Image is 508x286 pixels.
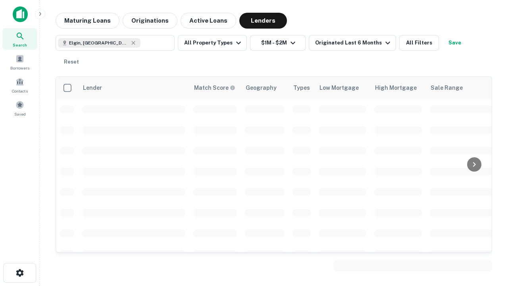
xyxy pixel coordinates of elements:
button: Active Loans [181,13,236,29]
button: Reset [59,54,84,70]
span: Borrowers [10,65,29,71]
a: Borrowers [2,51,37,73]
div: Capitalize uses an advanced AI algorithm to match your search with the best lender. The match sco... [194,83,235,92]
th: Geography [241,77,289,99]
button: All Filters [399,35,439,51]
th: High Mortgage [370,77,426,99]
button: Save your search to get updates of matches that match your search criteria. [442,35,468,51]
th: Types [289,77,315,99]
a: Saved [2,97,37,119]
th: Low Mortgage [315,77,370,99]
div: High Mortgage [375,83,417,93]
button: All Property Types [178,35,247,51]
a: Contacts [2,74,37,96]
button: $1M - $2M [250,35,306,51]
iframe: Chat Widget [468,197,508,235]
span: Saved [14,111,26,117]
a: Search [2,28,37,50]
h6: Match Score [194,83,234,92]
th: Lender [78,77,189,99]
button: Originations [123,13,177,29]
span: Search [13,42,27,48]
th: Capitalize uses an advanced AI algorithm to match your search with the best lender. The match sco... [189,77,241,99]
button: Maturing Loans [56,13,119,29]
div: Low Mortgage [319,83,359,93]
div: Sale Range [431,83,463,93]
span: Contacts [12,88,28,94]
img: capitalize-icon.png [13,6,28,22]
button: Lenders [239,13,287,29]
div: Originated Last 6 Months [315,38,393,48]
button: Originated Last 6 Months [309,35,396,51]
div: Geography [246,83,277,93]
span: Elgin, [GEOGRAPHIC_DATA], [GEOGRAPHIC_DATA] [69,39,129,46]
th: Sale Range [426,77,497,99]
div: Types [293,83,310,93]
div: Lender [83,83,102,93]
